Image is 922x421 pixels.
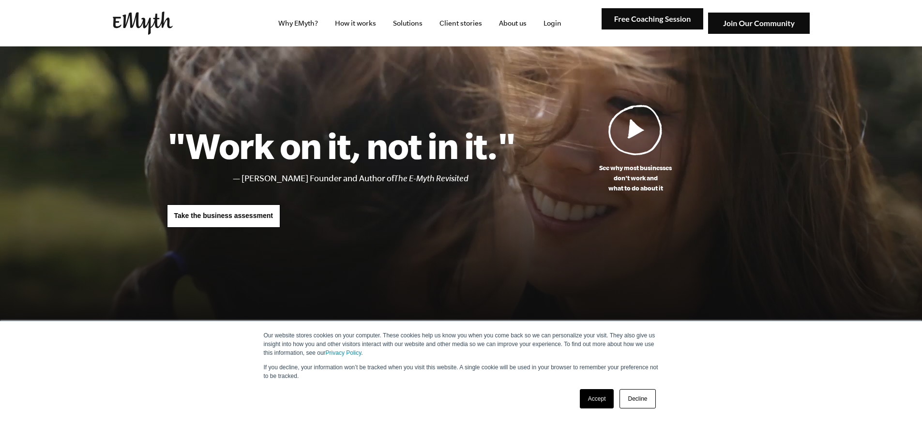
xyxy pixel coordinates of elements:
a: Accept [580,389,614,408]
img: Play Video [608,104,663,155]
p: If you decline, your information won’t be tracked when you visit this website. A single cookie wi... [264,363,659,380]
i: The E-Myth Revisited [394,174,469,183]
img: EMyth [113,12,173,35]
a: Take the business assessment [167,204,280,228]
p: See why most businesses don't work and what to do about it [516,163,756,193]
a: Privacy Policy [326,349,362,356]
img: Join Our Community [708,13,810,34]
h1: "Work on it, not in it." [167,124,516,167]
a: See why most businessesdon't work andwhat to do about it [516,104,756,193]
p: Our website stores cookies on your computer. These cookies help us know you when you come back so... [264,331,659,357]
img: Free Coaching Session [602,8,703,30]
li: [PERSON_NAME] Founder and Author of [242,172,516,186]
iframe: Chat Widget [874,375,922,421]
span: Take the business assessment [174,212,273,219]
a: Decline [620,389,655,408]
